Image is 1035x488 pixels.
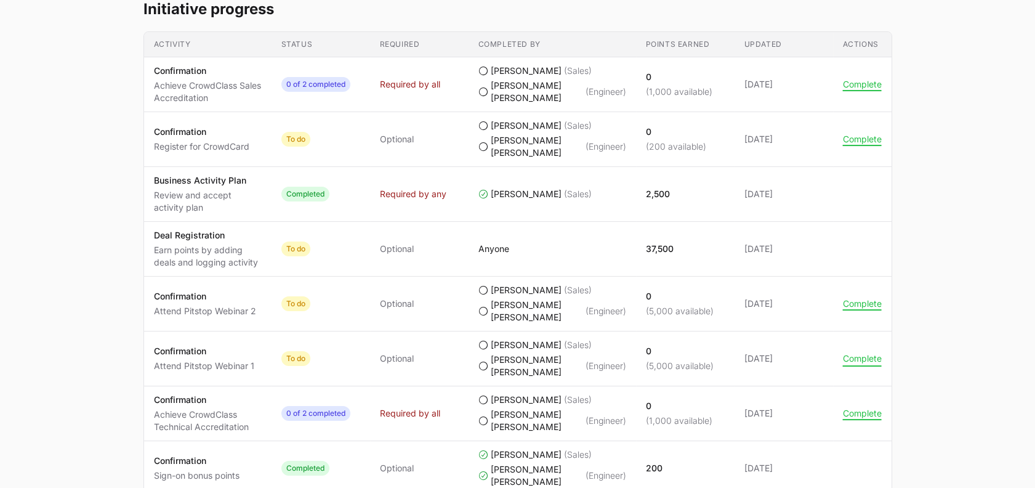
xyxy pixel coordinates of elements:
p: 0 [646,71,712,83]
th: Activity [144,32,272,57]
span: [PERSON_NAME] [491,339,562,351]
span: [PERSON_NAME] [PERSON_NAME] [491,409,583,433]
span: [DATE] [744,133,823,145]
span: (Sales) [564,65,592,77]
span: [PERSON_NAME] [PERSON_NAME] [491,463,583,488]
span: (Engineer) [586,86,626,98]
span: [PERSON_NAME] [491,284,562,296]
th: Completed by [469,32,636,57]
p: Confirmation [154,394,262,406]
button: Complete [843,134,882,145]
p: (5,000 available) [646,360,714,372]
span: Optional [380,133,414,145]
span: [PERSON_NAME] [491,65,562,77]
button: Complete [843,298,882,309]
p: 200 [646,462,662,474]
span: Required by all [380,407,440,420]
span: [DATE] [744,462,823,474]
span: (Sales) [564,394,592,406]
p: (1,000 available) [646,86,712,98]
p: Deal Registration [154,229,262,242]
span: [DATE] [744,78,823,91]
span: Optional [380,462,414,474]
p: Confirmation [154,345,254,357]
th: Updated [735,32,833,57]
p: 0 [646,345,714,357]
p: 2,500 [646,188,670,200]
p: (5,000 available) [646,305,714,317]
p: Achieve CrowdClass Sales Accreditation [154,79,262,104]
span: (Sales) [564,284,592,296]
p: Achieve CrowdClass Technical Accreditation [154,409,262,433]
span: Required by all [380,78,440,91]
button: Complete [843,353,882,364]
p: 0 [646,126,706,138]
th: Status [272,32,370,57]
span: [PERSON_NAME] [491,120,562,132]
p: 0 [646,400,712,412]
span: Optional [380,298,414,310]
span: [PERSON_NAME] [491,394,562,406]
span: (Engineer) [586,140,626,153]
p: (1,000 available) [646,415,712,427]
p: (200 available) [646,140,706,153]
th: Required [370,32,469,57]
span: (Engineer) [586,305,626,317]
th: Points earned [636,32,735,57]
p: Anyone [478,243,509,255]
span: [DATE] [744,407,823,420]
span: Optional [380,243,414,255]
span: (Sales) [564,188,592,200]
button: Complete [843,408,882,419]
p: Confirmation [154,65,262,77]
p: Business Activity Plan [154,174,262,187]
p: 37,500 [646,243,674,255]
span: [DATE] [744,243,823,255]
p: Confirmation [154,290,256,303]
span: (Engineer) [586,415,626,427]
span: [PERSON_NAME] [PERSON_NAME] [491,134,583,159]
p: Review and accept activity plan [154,189,262,214]
p: Earn points by adding deals and logging activity [154,244,262,269]
span: [PERSON_NAME] [PERSON_NAME] [491,299,583,323]
span: Required by any [380,188,446,200]
p: Attend Pitstop Webinar 1 [154,360,254,372]
span: (Engineer) [586,470,626,482]
p: Sign-on bonus points [154,470,240,482]
span: [DATE] [744,298,823,310]
th: Actions [833,32,892,57]
span: [DATE] [744,188,823,200]
span: (Sales) [564,120,592,132]
span: [PERSON_NAME] [PERSON_NAME] [491,79,583,104]
p: Register for CrowdCard [154,140,249,153]
span: [DATE] [744,352,823,365]
span: (Engineer) [586,360,626,372]
button: Complete [843,79,882,90]
p: Confirmation [154,126,249,138]
p: Confirmation [154,455,240,467]
span: [PERSON_NAME] [PERSON_NAME] [491,354,583,378]
span: (Sales) [564,449,592,461]
span: (Sales) [564,339,592,351]
p: 0 [646,290,714,303]
p: Attend Pitstop Webinar 2 [154,305,256,317]
span: [PERSON_NAME] [491,449,562,461]
span: [PERSON_NAME] [491,188,562,200]
span: Optional [380,352,414,365]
